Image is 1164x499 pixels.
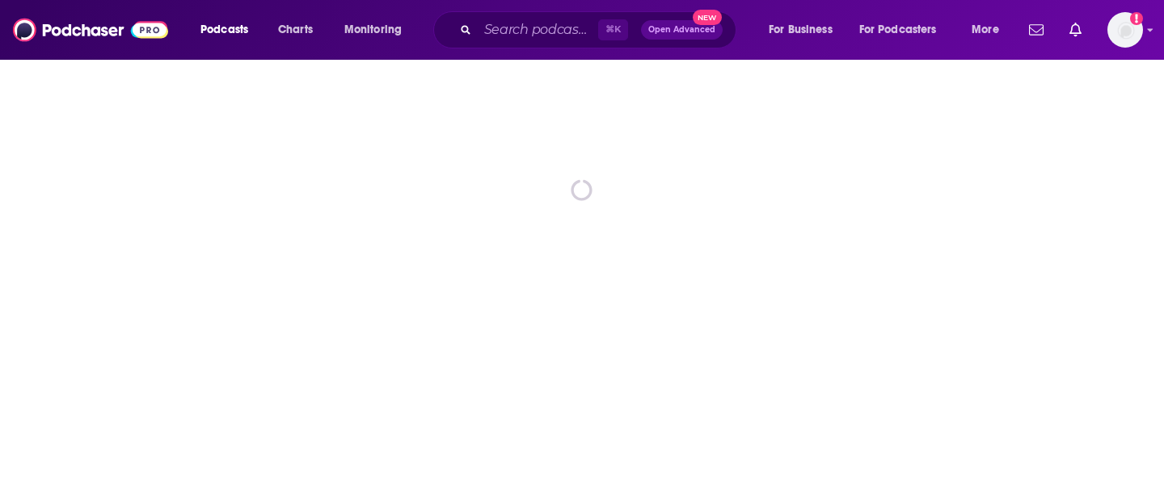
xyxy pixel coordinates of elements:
[641,20,723,40] button: Open AdvancedNew
[1107,12,1143,48] img: User Profile
[278,19,313,41] span: Charts
[189,17,269,43] button: open menu
[757,17,853,43] button: open menu
[648,26,715,34] span: Open Advanced
[1063,16,1088,44] a: Show notifications dropdown
[268,17,323,43] a: Charts
[1130,12,1143,25] svg: Add a profile image
[478,17,598,43] input: Search podcasts, credits, & more...
[849,17,960,43] button: open menu
[693,10,722,25] span: New
[1107,12,1143,48] span: Logged in as jillgoldstein
[200,19,248,41] span: Podcasts
[344,19,402,41] span: Monitoring
[859,19,937,41] span: For Podcasters
[449,11,752,48] div: Search podcasts, credits, & more...
[960,17,1019,43] button: open menu
[769,19,833,41] span: For Business
[13,15,168,45] img: Podchaser - Follow, Share and Rate Podcasts
[333,17,423,43] button: open menu
[1023,16,1050,44] a: Show notifications dropdown
[1107,12,1143,48] button: Show profile menu
[972,19,999,41] span: More
[598,19,628,40] span: ⌘ K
